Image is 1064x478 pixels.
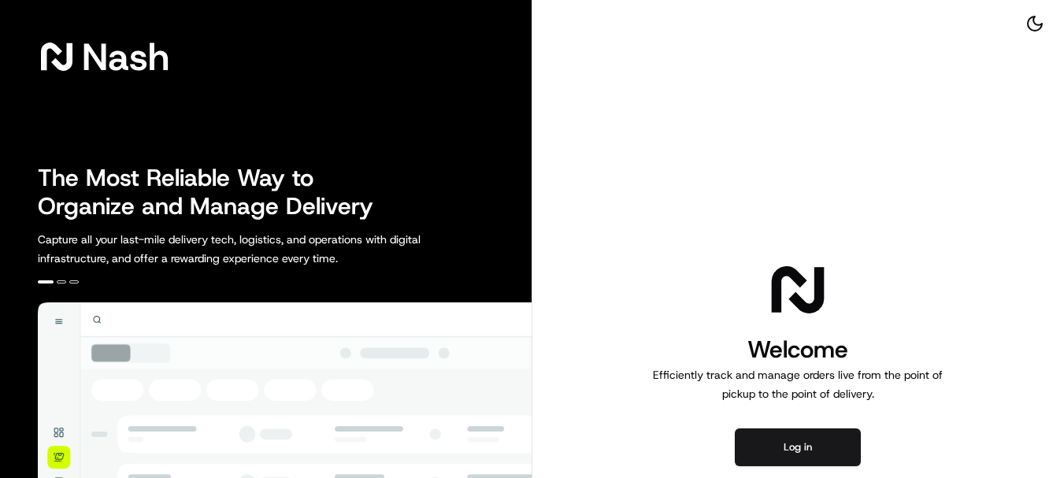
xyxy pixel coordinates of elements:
[647,334,949,365] h1: Welcome
[647,365,949,403] p: Efficiently track and manage orders live from the point of pickup to the point of delivery.
[735,428,861,466] button: Log in
[82,41,169,72] span: Nash
[38,230,491,268] p: Capture all your last-mile delivery tech, logistics, and operations with digital infrastructure, ...
[38,164,391,220] h2: The Most Reliable Way to Organize and Manage Delivery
